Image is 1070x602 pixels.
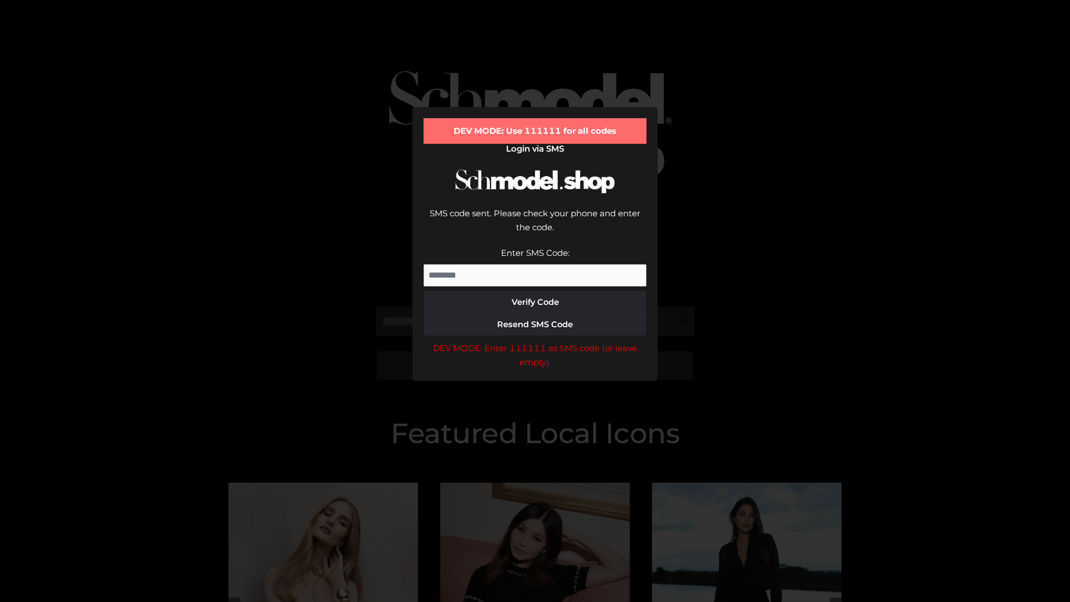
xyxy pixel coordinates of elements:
[424,144,646,154] h2: Login via SMS
[424,291,646,313] button: Verify Code
[451,159,619,203] img: Schmodel Logo
[424,118,646,144] div: DEV MODE: Use 111111 for all codes
[424,313,646,336] button: Resend SMS Code
[501,247,570,258] label: Enter SMS Code:
[424,341,646,370] div: DEV MODE: Enter 111111 as SMS code (or leave empty).
[424,206,646,246] div: SMS code sent. Please check your phone and enter the code.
